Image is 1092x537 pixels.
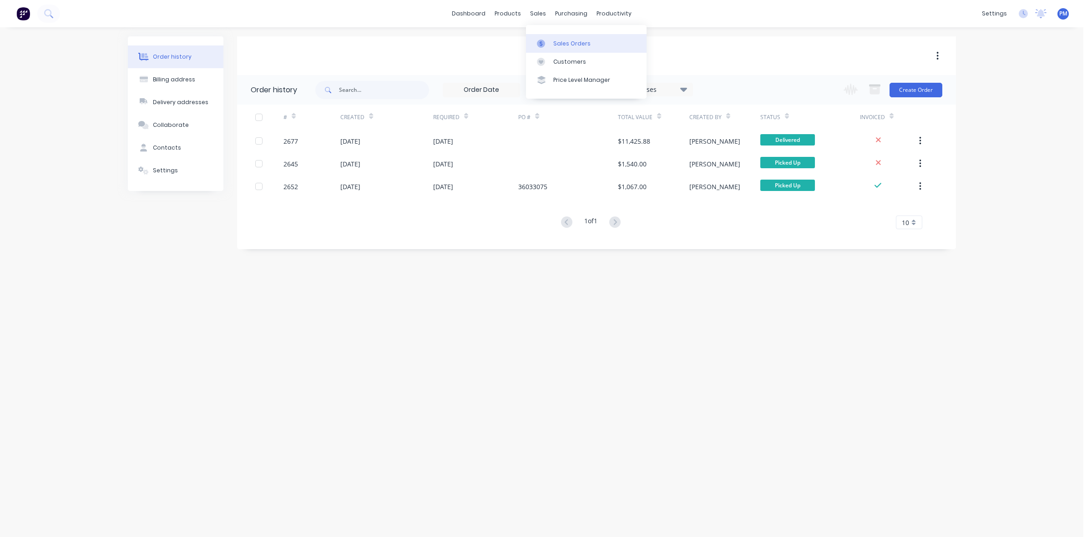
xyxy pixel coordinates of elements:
div: 2652 [283,182,298,191]
div: [DATE] [433,136,453,146]
div: # [283,113,287,121]
div: [PERSON_NAME] [689,136,740,146]
div: $11,425.88 [618,136,650,146]
div: # [283,105,340,130]
button: Delivery addresses [128,91,223,114]
div: productivity [592,7,636,20]
div: 36033075 [518,182,547,191]
div: Sales Orders [553,40,591,48]
div: Total Value [618,105,689,130]
div: PO # [518,105,618,130]
span: PM [1059,10,1067,18]
div: Invoiced [860,105,917,130]
div: Required [433,113,460,121]
div: Order history [251,85,297,95]
input: Search... [339,81,429,99]
div: settings [977,7,1011,20]
div: Status [760,113,780,121]
button: Billing address [128,68,223,91]
button: Contacts [128,136,223,159]
div: 16 Statuses [616,85,693,95]
div: Order history [153,53,192,61]
div: PO # [518,113,531,121]
div: products [490,7,526,20]
div: $1,067.00 [618,182,647,191]
div: [DATE] [340,136,360,146]
div: [PERSON_NAME] [689,182,740,191]
div: Customers [553,58,586,66]
button: Collaborate [128,114,223,136]
span: Delivered [760,134,815,146]
span: Picked Up [760,157,815,168]
div: Required [433,105,519,130]
button: Order history [128,45,223,68]
div: [DATE] [433,182,453,191]
div: $1,540.00 [618,159,647,169]
div: Created [340,113,364,121]
div: [DATE] [340,159,360,169]
div: Billing address [153,75,195,84]
div: 2645 [283,159,298,169]
img: Factory [16,7,30,20]
div: [DATE] [340,182,360,191]
div: Delivery addresses [153,98,208,106]
div: Created By [689,113,722,121]
div: purchasing [551,7,592,20]
button: Settings [128,159,223,182]
div: Total Value [618,113,652,121]
span: Picked Up [760,180,815,191]
div: Settings [153,166,178,175]
a: Price Level Manager [526,71,647,89]
div: [DATE] [433,159,453,169]
div: Created [340,105,433,130]
div: Collaborate [153,121,189,129]
a: Sales Orders [526,34,647,52]
div: Created By [689,105,760,130]
span: 10 [902,218,909,227]
div: Price Level Manager [553,76,610,84]
div: Contacts [153,144,181,152]
div: 2677 [283,136,298,146]
div: Status [760,105,860,130]
input: Order Date [443,83,520,97]
a: Customers [526,53,647,71]
button: Create Order [890,83,942,97]
div: 1 of 1 [584,216,597,229]
div: Invoiced [860,113,885,121]
div: sales [526,7,551,20]
div: [PERSON_NAME] [689,159,740,169]
a: dashboard [447,7,490,20]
